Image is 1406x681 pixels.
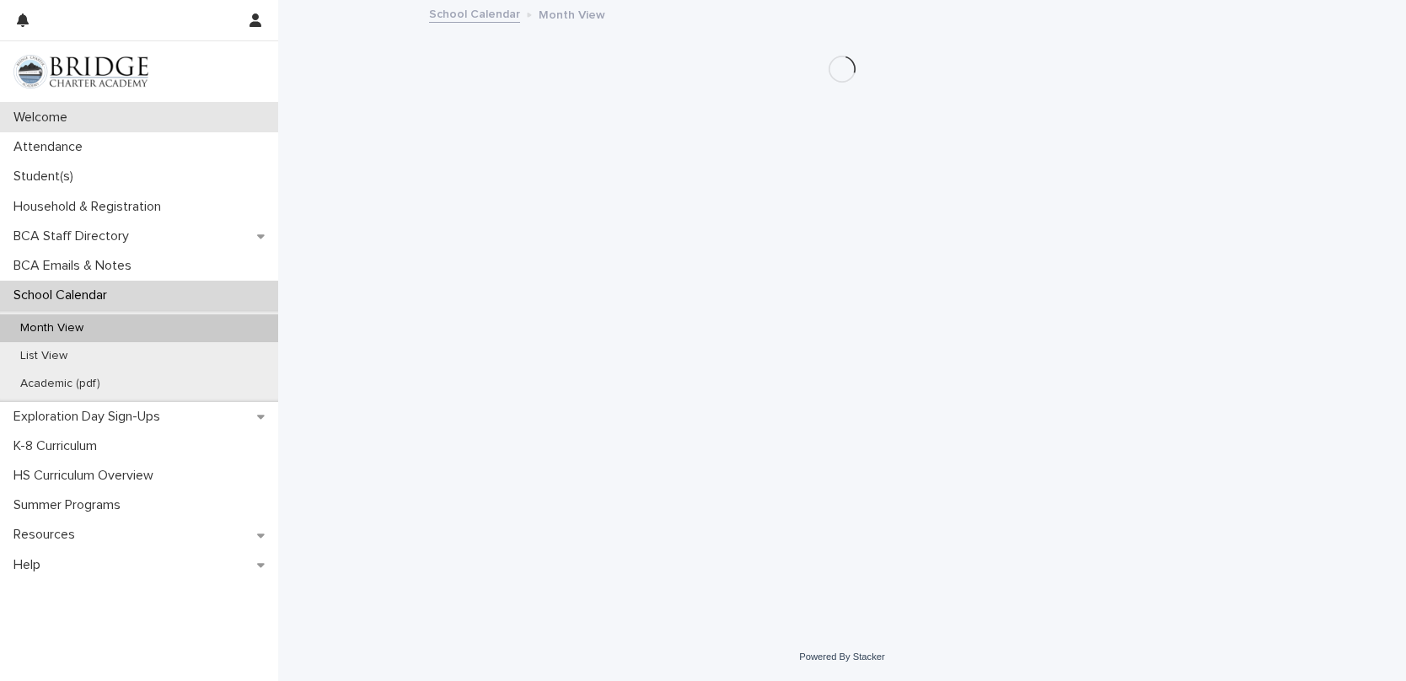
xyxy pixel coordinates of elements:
[7,110,81,126] p: Welcome
[7,497,134,513] p: Summer Programs
[7,557,54,573] p: Help
[7,527,89,543] p: Resources
[7,199,174,215] p: Household & Registration
[7,321,97,335] p: Month View
[7,377,114,391] p: Academic (pdf)
[7,349,81,363] p: List View
[7,139,96,155] p: Attendance
[799,652,884,662] a: Powered By Stacker
[7,409,174,425] p: Exploration Day Sign-Ups
[13,55,148,88] img: V1C1m3IdTEidaUdm9Hs0
[7,228,142,244] p: BCA Staff Directory
[7,258,145,274] p: BCA Emails & Notes
[7,438,110,454] p: K-8 Curriculum
[429,3,520,23] a: School Calendar
[7,169,87,185] p: Student(s)
[539,4,605,23] p: Month View
[7,287,121,303] p: School Calendar
[7,468,167,484] p: HS Curriculum Overview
